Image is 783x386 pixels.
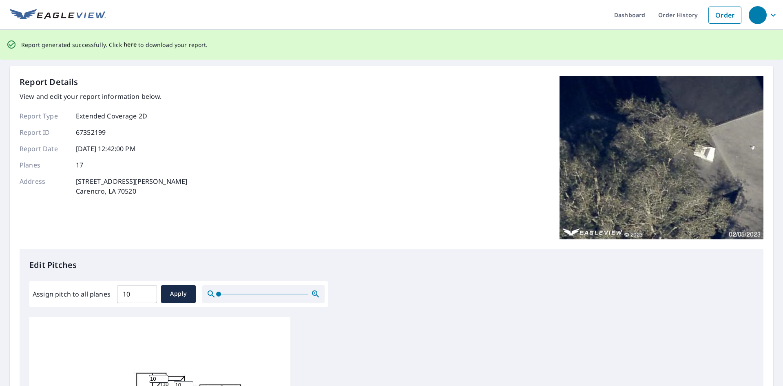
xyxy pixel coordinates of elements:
[76,127,106,137] p: 67352199
[560,76,763,239] img: Top image
[124,40,137,50] button: here
[117,283,157,306] input: 00.0
[20,176,69,196] p: Address
[20,160,69,170] p: Planes
[20,127,69,137] p: Report ID
[76,160,83,170] p: 17
[76,176,187,196] p: [STREET_ADDRESS][PERSON_NAME] Carencro, LA 70520
[168,289,189,299] span: Apply
[20,76,78,88] p: Report Details
[20,144,69,154] p: Report Date
[76,144,136,154] p: [DATE] 12:42:00 PM
[708,7,741,24] a: Order
[161,285,196,303] button: Apply
[21,40,208,50] p: Report generated successfully. Click to download your report.
[33,289,111,299] label: Assign pitch to all planes
[10,9,106,21] img: EV Logo
[29,259,754,271] p: Edit Pitches
[20,111,69,121] p: Report Type
[76,111,147,121] p: Extended Coverage 2D
[20,91,187,101] p: View and edit your report information below.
